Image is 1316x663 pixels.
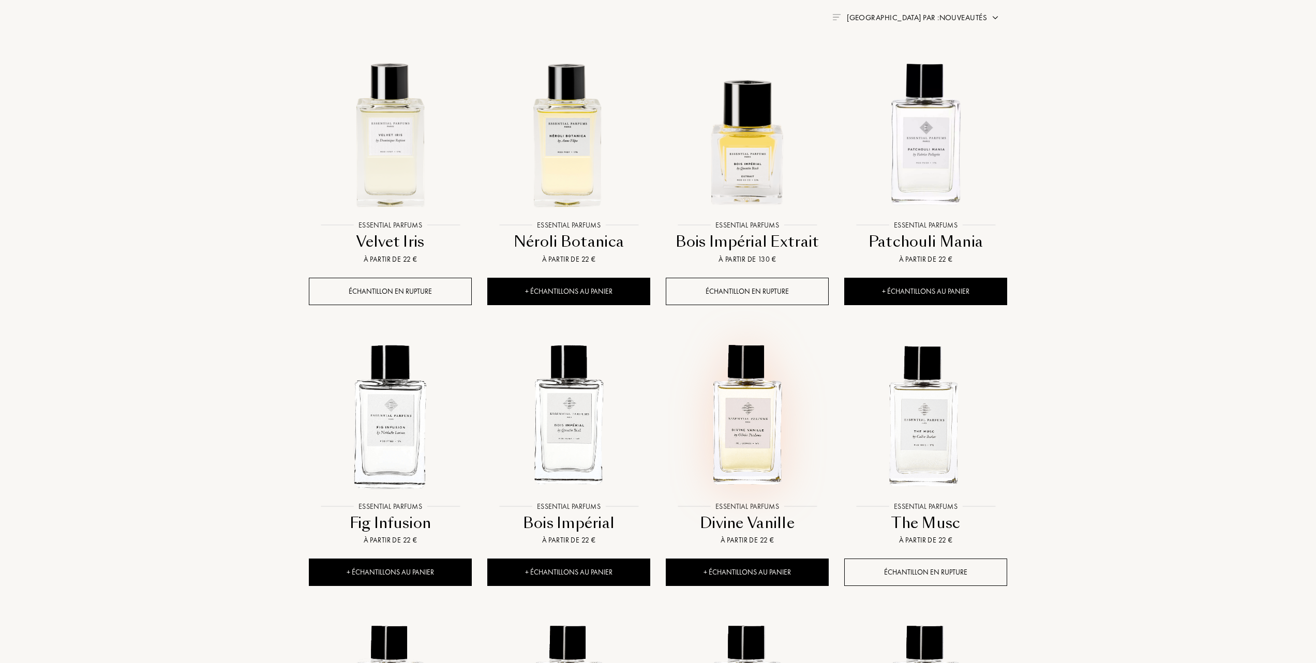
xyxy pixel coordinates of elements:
[487,278,650,305] div: + Échantillons au panier
[666,42,829,278] a: Bois Impérial Extrait Essential ParfumsEssential ParfumsBois Impérial ExtraitÀ partir de 130 €
[847,12,987,23] span: [GEOGRAPHIC_DATA] par : Nouveautés
[666,278,829,305] div: Échantillon en rupture
[310,335,471,495] img: Fig Infusion Essential Parfums
[845,335,1006,495] img: The Musc Essential Parfums
[309,42,472,278] a: Velvet Iris Essential ParfumsEssential ParfumsVelvet IrisÀ partir de 22 €
[310,53,471,214] img: Velvet Iris Essential Parfums
[488,53,649,214] img: Néroli Botanica Essential Parfums
[844,559,1007,586] div: Échantillon en rupture
[844,323,1007,559] a: The Musc Essential ParfumsEssential ParfumsThe MuscÀ partir de 22 €
[844,42,1007,278] a: Patchouli Mania Essential ParfumsEssential ParfumsPatchouli ManiaÀ partir de 22 €
[666,323,829,559] a: Divine Vanille Essential ParfumsEssential ParfumsDivine VanilleÀ partir de 22 €
[491,535,646,546] div: À partir de 22 €
[487,323,650,559] a: Bois Impérial Essential ParfumsEssential ParfumsBois ImpérialÀ partir de 22 €
[313,535,468,546] div: À partir de 22 €
[488,335,649,495] img: Bois Impérial Essential Parfums
[487,42,650,278] a: Néroli Botanica Essential ParfumsEssential ParfumsNéroli BotanicaÀ partir de 22 €
[491,254,646,265] div: À partir de 22 €
[666,559,829,586] div: + Échantillons au panier
[991,13,999,22] img: arrow.png
[309,323,472,559] a: Fig Infusion Essential ParfumsEssential ParfumsFig InfusionÀ partir de 22 €
[670,254,825,265] div: À partir de 130 €
[487,559,650,586] div: + Échantillons au panier
[309,559,472,586] div: + Échantillons au panier
[844,278,1007,305] div: + Échantillons au panier
[670,535,825,546] div: À partir de 22 €
[667,335,828,495] img: Divine Vanille Essential Parfums
[832,14,841,20] img: filter_by.png
[848,254,1003,265] div: À partir de 22 €
[667,53,828,214] img: Bois Impérial Extrait Essential Parfums
[845,53,1006,214] img: Patchouli Mania Essential Parfums
[313,254,468,265] div: À partir de 22 €
[848,535,1003,546] div: À partir de 22 €
[309,278,472,305] div: Échantillon en rupture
